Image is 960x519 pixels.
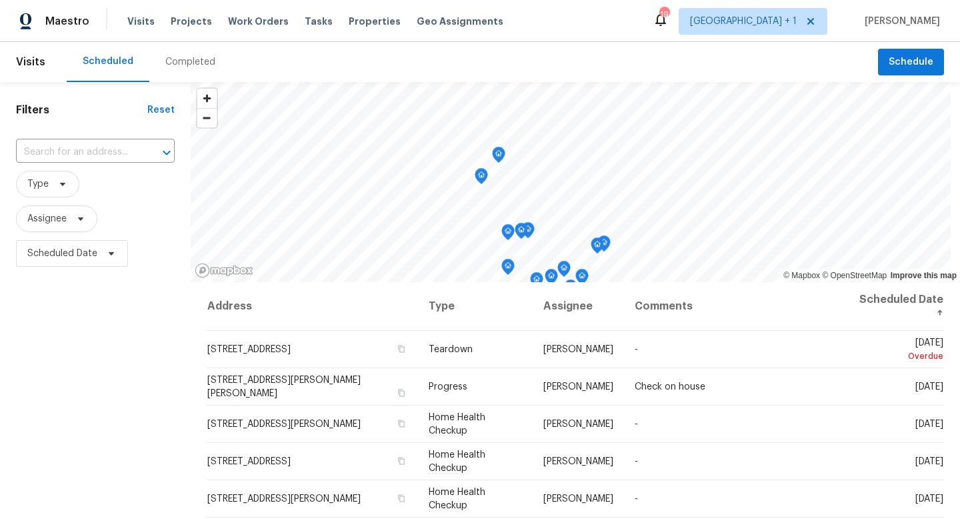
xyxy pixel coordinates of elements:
span: [PERSON_NAME] [543,494,613,504]
span: [DATE] [915,457,943,466]
div: Map marker [501,224,515,245]
span: Zoom out [197,109,217,127]
div: Map marker [575,269,589,290]
span: [PERSON_NAME] [543,420,613,429]
span: Teardown [429,345,473,354]
a: Improve this map [891,271,957,280]
span: [DATE] [915,420,943,429]
button: Open [157,143,176,162]
div: Map marker [557,261,571,282]
span: [DATE] [915,494,943,504]
span: Visits [127,15,155,28]
span: [DATE] [856,338,943,363]
span: [GEOGRAPHIC_DATA] + 1 [690,15,797,28]
span: [STREET_ADDRESS] [207,457,291,466]
h1: Filters [16,103,147,117]
span: Schedule [889,54,933,71]
div: Map marker [492,147,505,167]
span: [PERSON_NAME] [543,345,613,354]
div: Map marker [591,237,604,258]
span: [STREET_ADDRESS][PERSON_NAME] [207,420,361,429]
a: OpenStreetMap [822,271,887,280]
span: [PERSON_NAME] [859,15,940,28]
a: Mapbox [783,271,820,280]
th: Comments [624,282,845,331]
div: Map marker [501,259,515,280]
span: [PERSON_NAME] [543,382,613,392]
span: Check on house [635,382,705,392]
th: Scheduled Date ↑ [845,282,944,331]
div: Map marker [475,168,488,189]
span: Maestro [45,15,89,28]
span: Progress [429,382,467,392]
div: Map marker [515,223,528,243]
div: Reset [147,103,175,117]
span: - [635,457,638,466]
span: Geo Assignments [417,15,503,28]
span: Properties [349,15,401,28]
span: [STREET_ADDRESS][PERSON_NAME][PERSON_NAME] [207,376,361,398]
span: Home Health Checkup [429,413,485,436]
span: Projects [171,15,212,28]
span: [PERSON_NAME] [543,457,613,466]
th: Address [207,282,418,331]
input: Search for an address... [16,142,137,163]
div: Completed [165,55,215,69]
span: Tasks [305,17,333,26]
button: Copy Address [395,418,407,430]
span: [STREET_ADDRESS] [207,345,291,354]
button: Copy Address [395,455,407,467]
th: Assignee [533,282,624,331]
a: Mapbox homepage [195,263,253,278]
button: Copy Address [395,492,407,504]
span: Scheduled Date [27,247,97,260]
button: Copy Address [395,387,407,399]
div: Map marker [545,269,558,290]
span: Assignee [27,212,67,225]
button: Zoom in [197,89,217,108]
span: [STREET_ADDRESS][PERSON_NAME] [207,494,361,504]
div: Map marker [597,235,611,256]
span: - [635,494,638,504]
span: Home Health Checkup [429,488,485,510]
span: Type [27,177,49,191]
span: - [635,420,638,429]
div: Scheduled [83,55,133,68]
div: Map marker [530,272,543,293]
div: Map marker [521,222,535,243]
button: Schedule [878,49,944,76]
canvas: Map [191,82,951,282]
div: 19 [659,8,669,21]
span: Work Orders [228,15,289,28]
span: - [635,345,638,354]
div: Overdue [856,350,943,363]
span: [DATE] [915,382,943,392]
span: Home Health Checkup [429,450,485,473]
button: Copy Address [395,343,407,355]
span: Visits [16,47,45,77]
button: Zoom out [197,108,217,127]
th: Type [418,282,533,331]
